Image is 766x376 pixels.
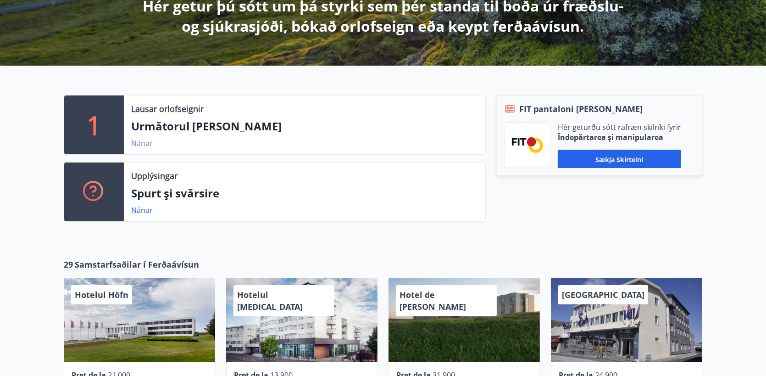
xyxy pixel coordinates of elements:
font: 29 [64,259,73,270]
font: Hotel de [PERSON_NAME] [400,289,466,312]
font: Sækja skirteini [596,155,644,163]
font: Nánar [131,205,153,215]
font: Spurt și svărsire [131,185,219,201]
font: Upplýsingar [131,170,178,181]
font: Îndepărtarea și manipularea [558,132,663,142]
font: Hér geturðu sótt rafræn skilríki fyrir [558,122,681,132]
font: FIT pantaloni [PERSON_NAME] [519,103,643,114]
button: Sækja skirteini [558,150,681,168]
font: Următorul [PERSON_NAME] [131,118,282,134]
font: Hotelul [MEDICAL_DATA] [237,289,303,312]
font: Lausar orlofseignir [131,103,204,114]
font: Hotelul Höfn [75,289,128,300]
font: Nánar [131,138,153,148]
font: [GEOGRAPHIC_DATA] [562,289,644,300]
img: FPQVkF9lTnNbbaRSFyT17YYeljoOGk5m51IhT0bO.png [512,137,543,152]
font: Samstarfsaðilar í Ferðaávísun [75,259,199,270]
font: 1 [87,107,101,142]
